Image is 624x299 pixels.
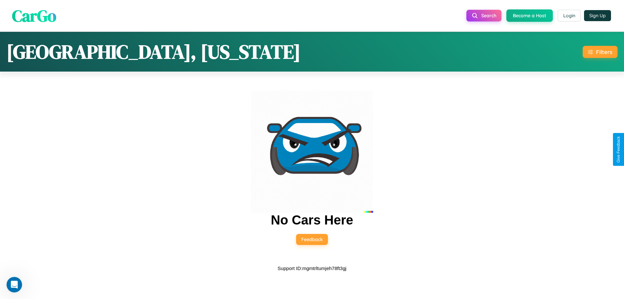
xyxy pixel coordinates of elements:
button: Search [466,10,501,21]
button: Login [558,10,581,21]
span: Search [481,13,496,19]
button: Become a Host [506,9,553,22]
button: Sign Up [584,10,611,21]
span: CarGo [12,4,56,27]
p: Support ID: mgmtrltumjeh78ft3gj [278,264,346,273]
div: Give Feedback [616,136,621,163]
button: Feedback [296,234,328,245]
img: car [251,90,373,213]
iframe: Intercom live chat [6,277,22,292]
div: Filters [596,48,612,55]
button: Filters [583,46,617,58]
h1: [GEOGRAPHIC_DATA], [US_STATE] [6,38,301,65]
h2: No Cars Here [271,213,353,227]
